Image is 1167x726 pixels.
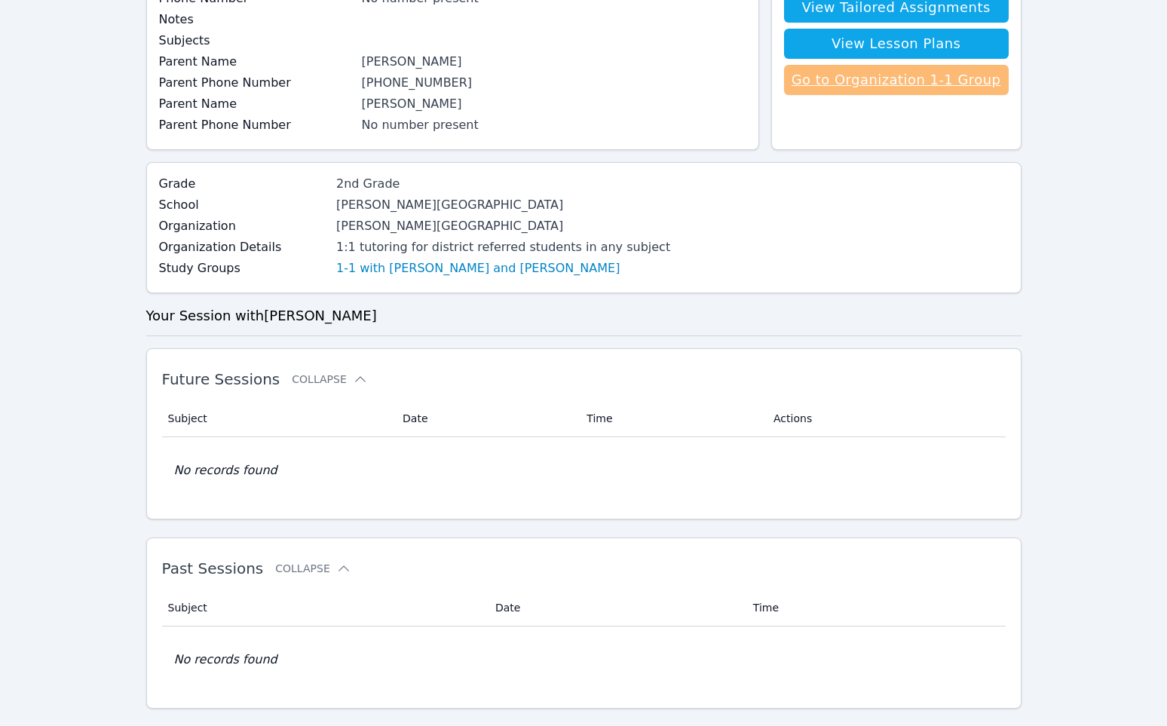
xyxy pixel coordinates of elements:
div: [PERSON_NAME][GEOGRAPHIC_DATA] [336,217,670,235]
th: Subject [162,590,486,626]
th: Actions [764,400,1005,437]
a: View Lesson Plans [784,29,1009,59]
button: Collapse [292,372,367,387]
span: Past Sessions [162,559,264,577]
th: Date [394,400,577,437]
label: Parent Phone Number [159,74,353,92]
div: [PERSON_NAME][GEOGRAPHIC_DATA] [336,196,670,214]
td: No records found [162,626,1006,693]
div: 2nd Grade [336,175,670,193]
th: Time [577,400,764,437]
th: Time [744,590,1006,626]
label: Parent Name [159,95,353,113]
label: Study Groups [159,259,328,277]
label: Grade [159,175,328,193]
th: Date [486,590,744,626]
h3: Your Session with [PERSON_NAME] [146,305,1022,326]
label: Notes [159,11,353,29]
label: Organization Details [159,238,328,256]
a: [PHONE_NUMBER] [362,75,473,90]
label: Parent Phone Number [159,116,353,134]
label: Organization [159,217,328,235]
th: Subject [162,400,394,437]
a: 1-1 with [PERSON_NAME] and [PERSON_NAME] [336,259,620,277]
label: Subjects [159,32,353,50]
div: 1:1 tutoring for district referred students in any subject [336,238,670,256]
div: [PERSON_NAME] [362,95,746,113]
button: Collapse [275,561,351,576]
label: Parent Name [159,53,353,71]
div: No number present [362,116,746,134]
label: School [159,196,328,214]
a: Go to Organization 1-1 Group [784,65,1009,95]
span: Future Sessions [162,370,280,388]
div: [PERSON_NAME] [362,53,746,71]
td: No records found [162,437,1006,504]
